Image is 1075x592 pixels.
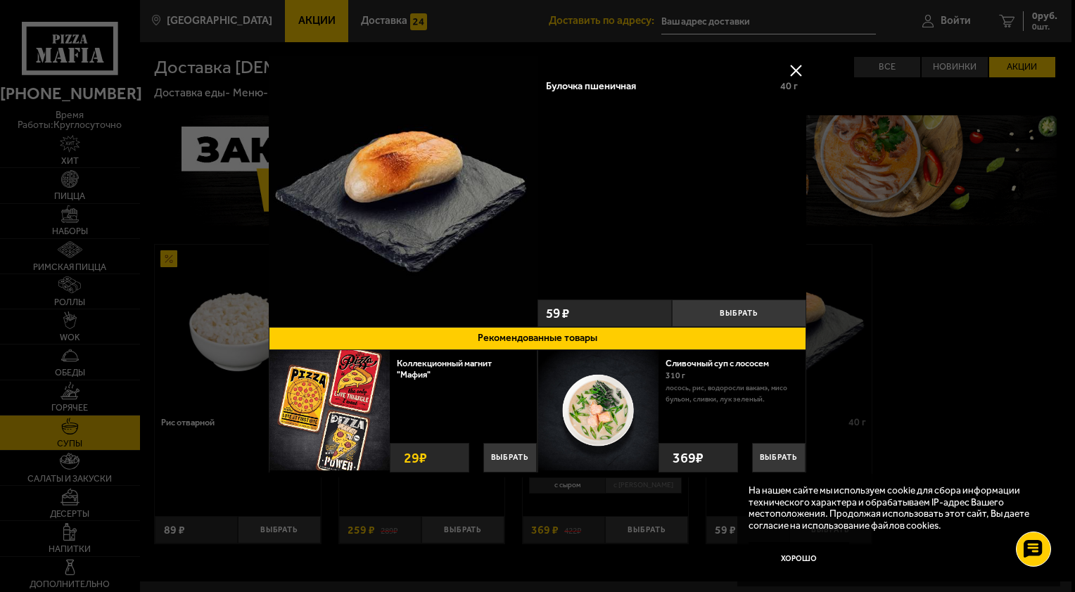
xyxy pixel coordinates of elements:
[669,444,707,472] strong: 369 ₽
[672,300,806,327] button: Выбрать
[397,358,492,380] a: Коллекционный магнит "Мафия"
[483,443,537,472] button: Выбрать
[269,56,537,325] img: Булочка пшеничная
[752,443,806,472] button: Выбрать
[666,371,685,380] span: 310 г
[400,444,431,472] strong: 29 ₽
[269,327,806,350] button: Рекомендованные товары
[269,56,537,327] a: Булочка пшеничная
[666,358,780,368] a: Сливочный суп с лососем
[749,484,1041,531] p: На нашем сайте мы используем cookie для сбора информации технического характера и обрабатываем IP...
[666,382,795,405] p: лосось, рис, водоросли вакамэ, мисо бульон, сливки, лук зеленый.
[749,542,849,576] button: Хорошо
[546,307,569,320] span: 59 ₽
[546,80,770,92] div: Булочка пшеничная
[780,80,798,92] span: 40 г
